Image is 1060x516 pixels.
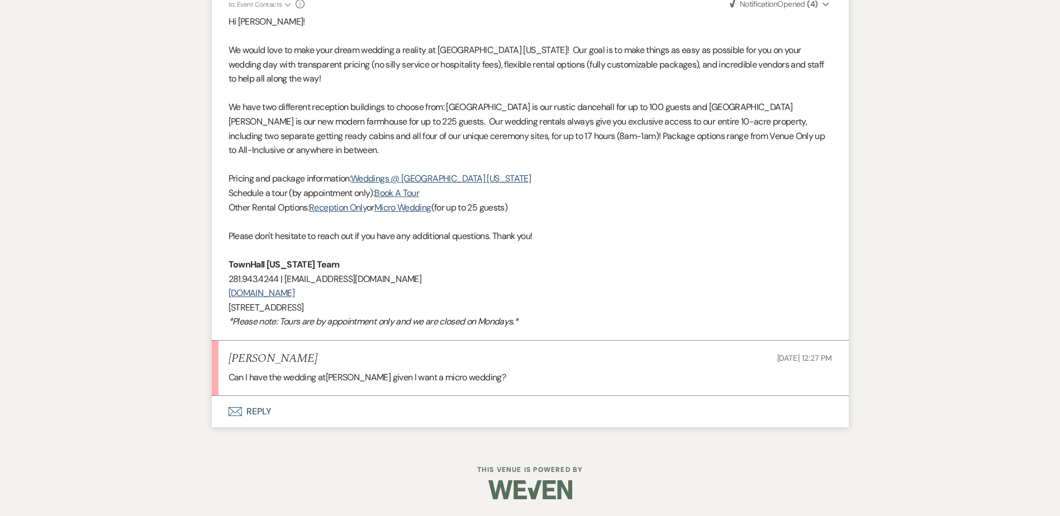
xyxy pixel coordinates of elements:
a: Micro Wedding [374,202,431,213]
p: We would love to make your dream wedding a reality at [GEOGRAPHIC_DATA] [US_STATE]! Our goal is t... [229,43,832,86]
a: Reception Only [309,202,367,213]
strong: TownHall [US_STATE] Team [229,259,340,270]
em: *Please note: Tours are by appointment only and we are closed on Mondays.* [229,316,519,327]
span: [DATE] 12:27 PM [777,353,832,363]
span: [STREET_ADDRESS] [229,302,304,313]
a: [DOMAIN_NAME] [229,287,295,299]
a: Weddings @ [GEOGRAPHIC_DATA] [US_STATE] [351,173,531,184]
img: Weven Logo [488,470,572,509]
p: Hi [PERSON_NAME]! [229,15,832,29]
a: Book A Tour [374,187,419,199]
p: Schedule a tour (by appointment only): [229,186,832,200]
p: Other Rental Options: or (for up to 25 guests) [229,200,832,215]
span: [PERSON_NAME] given I want a micro wedding? [326,371,506,383]
p: 281.943.4244 | [EMAIL_ADDRESS][DOMAIN_NAME] [229,272,832,286]
p: Please don't hesitate to reach out if you have any additional questions. Thank you! [229,229,832,243]
p: Can I have the wedding at [229,370,832,385]
p: We have two different reception buildings to choose from: [GEOGRAPHIC_DATA] is our rustic danceha... [229,100,832,157]
h5: [PERSON_NAME] [229,352,317,366]
p: Pricing and package information: [229,171,832,186]
button: Reply [212,396,849,427]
